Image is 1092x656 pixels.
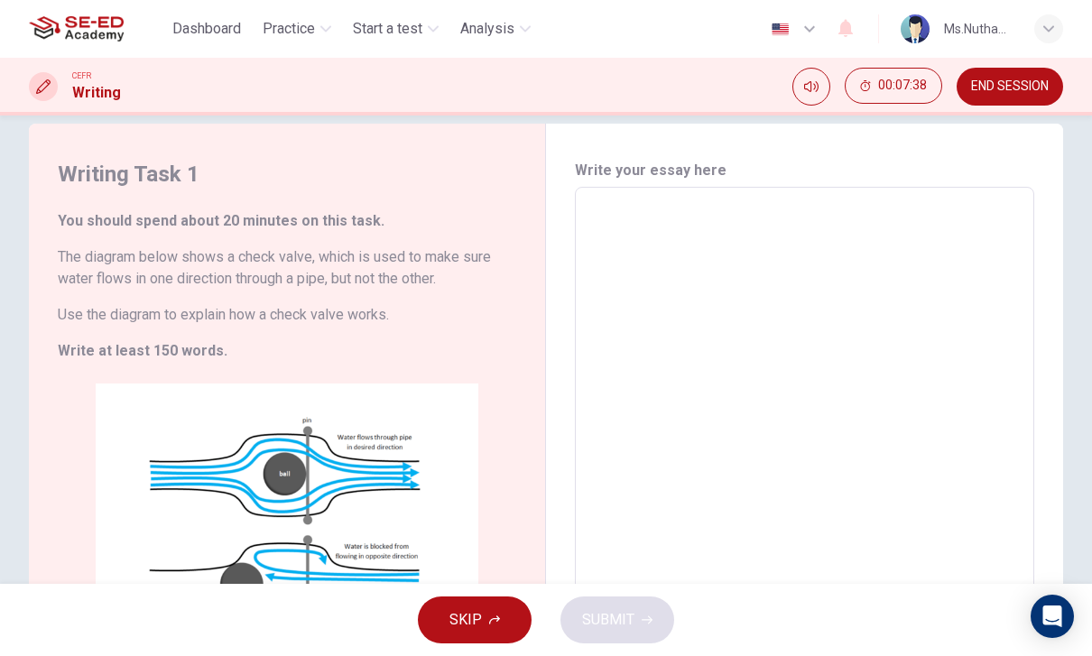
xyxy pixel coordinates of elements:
[58,342,227,359] strong: Write at least 150 words.
[58,160,516,189] h4: Writing Task 1
[453,13,538,45] button: Analysis
[263,18,315,40] span: Practice
[971,79,1049,94] span: END SESSION
[353,18,422,40] span: Start a test
[58,210,516,232] h6: You should spend about 20 minutes on this task.
[29,11,165,47] a: SE-ED Academy logo
[957,68,1063,106] button: END SESSION
[769,23,791,36] img: en
[575,160,1034,181] h6: Write your essay here
[845,68,942,106] div: Hide
[418,596,532,643] button: SKIP
[460,18,514,40] span: Analysis
[845,68,942,104] button: 00:07:38
[72,69,91,82] span: CEFR
[878,79,927,93] span: 00:07:38
[172,18,241,40] span: Dashboard
[58,246,516,290] h6: The diagram below shows a check valve, which is used to make sure water flows in one direction th...
[1031,595,1074,638] div: Open Intercom Messenger
[29,11,124,47] img: SE-ED Academy logo
[72,82,121,104] h1: Writing
[58,304,516,326] h6: Use the diagram to explain how a check valve works.
[901,14,930,43] img: Profile picture
[944,18,1013,40] div: Ms.Nuthamon Raatthanakonjaroen
[792,68,830,106] div: Mute
[255,13,338,45] button: Practice
[449,607,482,633] span: SKIP
[346,13,446,45] button: Start a test
[165,13,248,45] button: Dashboard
